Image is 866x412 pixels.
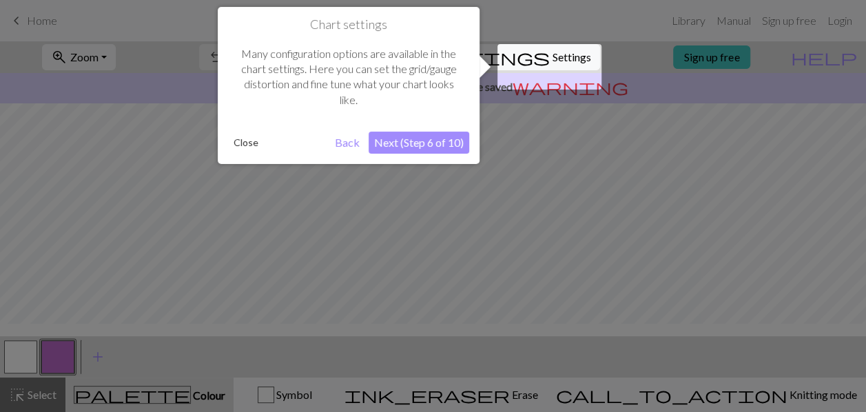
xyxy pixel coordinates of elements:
[218,7,480,164] div: Chart settings
[228,32,469,122] div: Many configuration options are available in the chart settings. Here you can set the grid/gauge d...
[228,132,264,153] button: Close
[228,17,469,32] h1: Chart settings
[369,132,469,154] button: Next (Step 6 of 10)
[329,132,365,154] button: Back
